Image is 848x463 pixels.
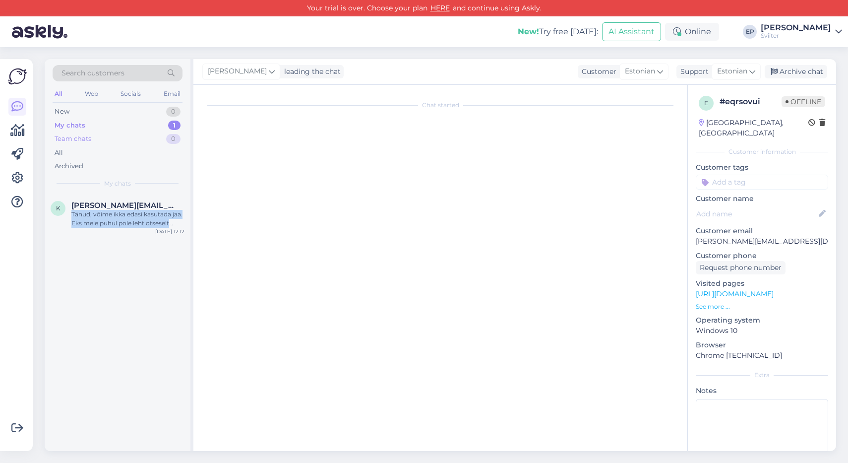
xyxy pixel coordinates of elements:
div: 0 [166,107,181,117]
p: Customer name [696,194,828,204]
img: Askly Logo [8,67,27,86]
div: leading the chat [280,66,341,77]
span: My chats [104,179,131,188]
div: Request phone number [696,261,786,274]
div: Try free [DATE]: [518,26,598,38]
div: Email [162,87,182,100]
div: [GEOGRAPHIC_DATA], [GEOGRAPHIC_DATA] [699,118,808,138]
span: Estonian [625,66,655,77]
button: AI Assistant [602,22,661,41]
div: Sviiter [761,32,831,40]
p: See more ... [696,302,828,311]
div: Extra [696,371,828,380]
input: Add name [696,208,817,219]
p: [PERSON_NAME][EMAIL_ADDRESS][DOMAIN_NAME] [696,236,828,247]
p: Customer phone [696,251,828,261]
p: Browser [696,340,828,350]
div: Archived [55,161,83,171]
p: Customer tags [696,162,828,173]
p: Visited pages [696,278,828,289]
p: Chrome [TECHNICAL_ID] [696,350,828,361]
div: Online [665,23,719,41]
div: Web [83,87,100,100]
div: Chat started [203,101,677,110]
span: [PERSON_NAME] [208,66,267,77]
span: katre@askly.me [71,201,175,210]
div: New [55,107,69,117]
div: EP [743,25,757,39]
div: All [53,87,64,100]
div: Support [676,66,709,77]
a: [URL][DOMAIN_NAME] [696,289,774,298]
div: 1 [168,121,181,131]
div: Tänud, võime ikka edasi kasutada jaa. Eks meie puhul pole leht otseselt müügikanal, pigem ka usal... [71,210,184,228]
div: All [55,148,63,158]
p: Operating system [696,315,828,326]
b: New! [518,27,539,36]
a: [PERSON_NAME]Sviiter [761,24,842,40]
div: 0 [166,134,181,144]
p: Customer email [696,226,828,236]
p: Windows 10 [696,326,828,336]
div: Customer information [696,147,828,156]
span: Estonian [717,66,747,77]
span: e [704,99,708,107]
div: Archive chat [765,65,827,78]
input: Add a tag [696,175,828,190]
a: HERE [427,3,453,12]
div: # eqrsovui [720,96,782,108]
div: Socials [119,87,143,100]
span: Offline [782,96,825,107]
div: [DATE] 12:12 [155,228,184,235]
span: Search customers [61,68,124,78]
span: k [56,204,61,212]
p: Notes [696,386,828,396]
div: My chats [55,121,85,131]
div: [PERSON_NAME] [761,24,831,32]
div: Team chats [55,134,91,144]
div: Customer [578,66,616,77]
